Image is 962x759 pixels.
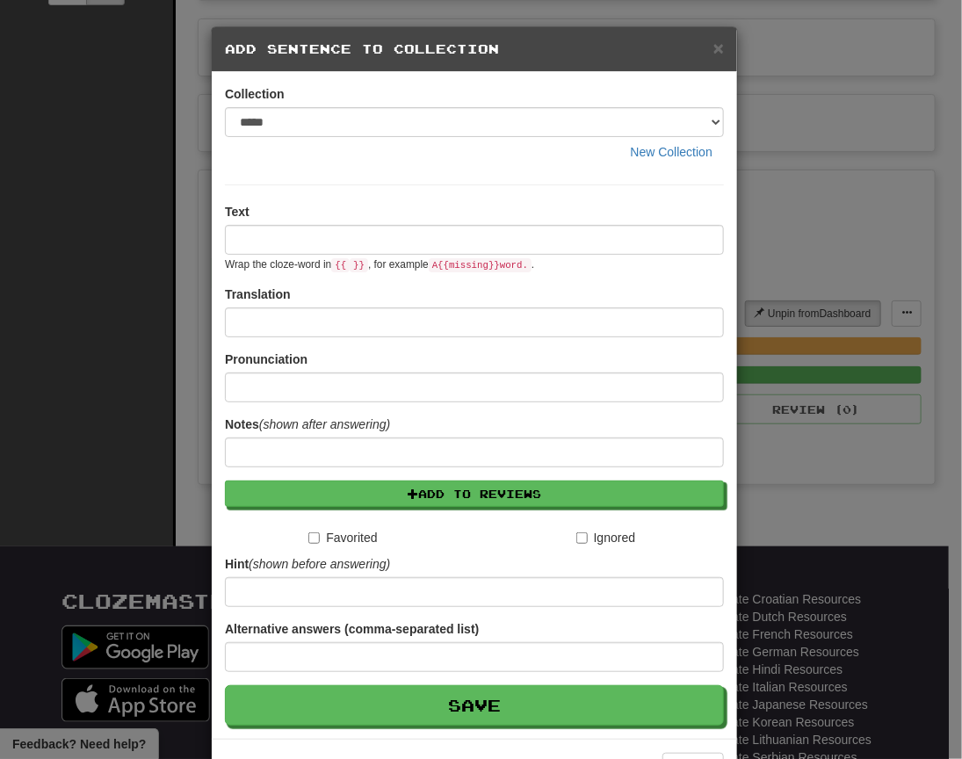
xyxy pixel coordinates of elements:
[619,137,724,167] button: New Collection
[225,620,479,638] label: Alternative answers (comma-separated list)
[308,532,320,544] input: Favorited
[225,286,291,303] label: Translation
[713,39,724,57] button: Close
[713,38,724,58] span: ×
[350,258,368,272] code: }}
[225,685,724,726] button: Save
[249,557,390,571] em: (shown before answering)
[576,532,588,544] input: Ignored
[225,416,390,433] label: Notes
[259,417,390,431] em: (shown after answering)
[225,351,307,368] label: Pronunciation
[308,529,377,546] label: Favorited
[331,258,350,272] code: {{
[225,481,724,507] button: Add to Reviews
[225,40,724,58] h5: Add Sentence to Collection
[576,529,635,546] label: Ignored
[225,258,534,271] small: Wrap the cloze-word in , for example .
[225,203,250,220] label: Text
[225,555,390,573] label: Hint
[429,258,532,272] code: A {{ missing }} word.
[225,85,285,103] label: Collection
